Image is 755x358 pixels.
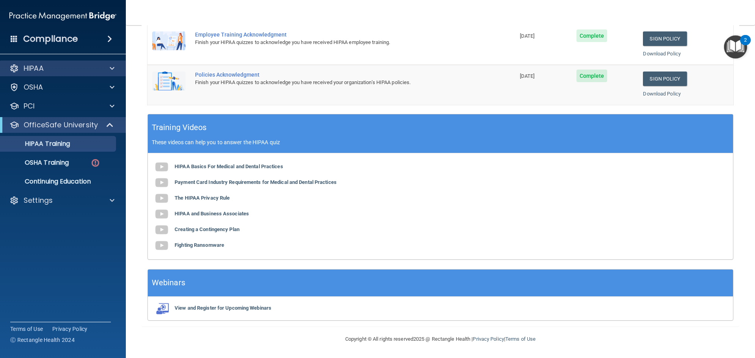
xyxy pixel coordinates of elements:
a: Download Policy [643,51,681,57]
h5: Webinars [152,276,185,290]
a: OSHA [9,83,114,92]
div: Finish your HIPAA quizzes to acknowledge you have received HIPAA employee training. [195,38,476,47]
a: Sign Policy [643,72,687,86]
img: danger-circle.6113f641.png [90,158,100,168]
a: PCI [9,101,114,111]
div: 2 [744,40,747,50]
a: Download Policy [643,91,681,97]
img: gray_youtube_icon.38fcd6cc.png [154,206,169,222]
a: Sign Policy [643,31,687,46]
h5: Training Videos [152,121,207,134]
a: Privacy Policy [52,325,88,333]
p: These videos can help you to answer the HIPAA quiz [152,139,729,145]
div: Policies Acknowledgment [195,72,476,78]
img: gray_youtube_icon.38fcd6cc.png [154,175,169,191]
h4: Compliance [23,33,78,44]
div: Finish your HIPAA quizzes to acknowledge you have received your organization’s HIPAA policies. [195,78,476,87]
img: gray_youtube_icon.38fcd6cc.png [154,159,169,175]
span: Complete [576,29,608,42]
b: View and Register for Upcoming Webinars [175,305,271,311]
span: Complete [576,70,608,82]
b: Creating a Contingency Plan [175,226,239,232]
img: gray_youtube_icon.38fcd6cc.png [154,222,169,238]
a: Settings [9,196,114,205]
p: PCI [24,101,35,111]
b: The HIPAA Privacy Rule [175,195,230,201]
img: gray_youtube_icon.38fcd6cc.png [154,238,169,253]
p: HIPAA [24,64,44,73]
img: gray_youtube_icon.38fcd6cc.png [154,191,169,206]
span: [DATE] [520,33,535,39]
b: HIPAA and Business Associates [175,211,249,217]
a: HIPAA [9,64,114,73]
p: Settings [24,196,53,205]
img: PMB logo [9,8,116,24]
button: Open Resource Center, 2 new notifications [724,35,747,59]
div: Copyright © All rights reserved 2025 @ Rectangle Health | | [297,327,584,352]
span: Ⓒ Rectangle Health 2024 [10,336,75,344]
p: Continuing Education [5,178,112,185]
img: webinarIcon.c7ebbf15.png [154,303,169,314]
p: OfficeSafe University [24,120,98,130]
a: Privacy Policy [473,336,504,342]
b: Fighting Ransomware [175,242,224,248]
b: Payment Card Industry Requirements for Medical and Dental Practices [175,179,337,185]
p: HIPAA Training [5,140,70,148]
a: Terms of Use [505,336,536,342]
p: OSHA [24,83,43,92]
p: OSHA Training [5,159,69,167]
span: [DATE] [520,73,535,79]
a: OfficeSafe University [9,120,114,130]
div: Employee Training Acknowledgment [195,31,476,38]
b: HIPAA Basics For Medical and Dental Practices [175,163,283,169]
a: Terms of Use [10,325,43,333]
